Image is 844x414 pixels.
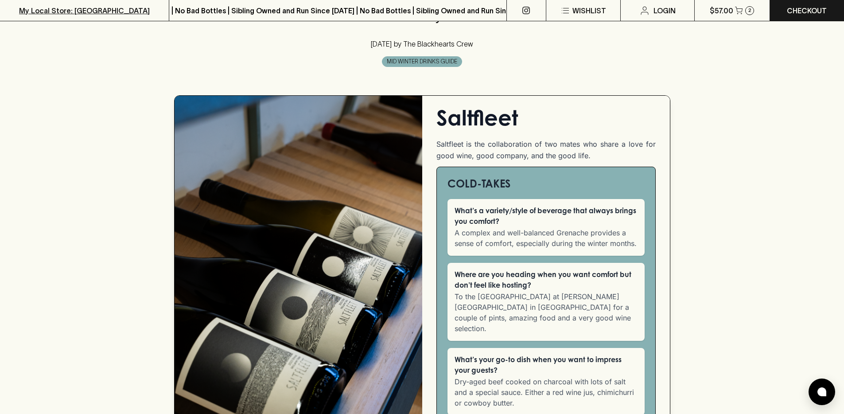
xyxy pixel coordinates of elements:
p: Wishlist [572,5,606,16]
img: bubble-icon [817,387,826,396]
p: 2 [748,8,751,13]
p: To the [GEOGRAPHIC_DATA] at [PERSON_NAME][GEOGRAPHIC_DATA] in [GEOGRAPHIC_DATA] for a couple of p... [455,291,638,334]
h3: What’s your go-to dish when you want to impress your guests? [455,355,638,376]
p: Checkout [787,5,827,16]
p: $57.00 [710,5,733,16]
p: A complex and well-balanced Grenache provides a sense of comfort, especially during the winter mo... [455,227,638,249]
p: Saltfleet is the collaboration of two mates who share a love for good wine, good company, and the... [436,138,656,161]
p: Login [653,5,676,16]
h3: Where are you heading when you want comfort but don’t feel like hosting? [455,270,638,291]
h3: What’s a variety/style of beverage that always brings you comfort? [455,206,638,227]
p: by The Blackhearts Crew [392,39,473,49]
h1: Saltfleet [436,110,656,131]
h2: COLD-TAKES [447,178,645,192]
span: MID WINTER DRINKS GUIDE [382,57,462,66]
p: My Local Store: [GEOGRAPHIC_DATA] [19,5,150,16]
p: [DATE] [371,39,392,49]
p: Dry-aged beef cooked on charcoal with lots of salt and a special sauce. Either a red wine jus, ch... [455,376,638,408]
